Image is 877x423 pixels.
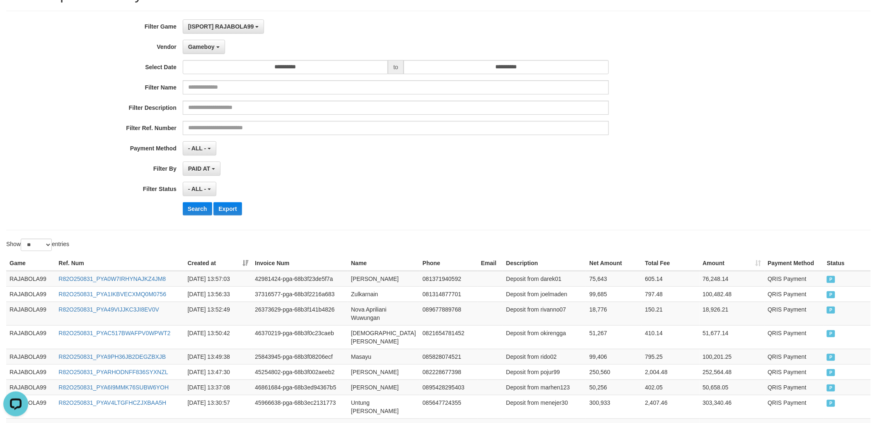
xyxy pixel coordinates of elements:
span: [ISPORT] RAJABOLA99 [188,23,254,30]
td: 402.05 [642,379,699,395]
td: Deposit from marhen123 [503,379,586,395]
td: 252,564.48 [700,364,765,379]
td: QRIS Payment [765,325,824,349]
td: [DATE] 13:56:33 [184,286,252,302]
td: Deposit from okirengga [503,325,586,349]
td: Deposit from darek01 [503,271,586,287]
span: PAID [827,307,835,314]
td: 085828074521 [419,349,478,364]
td: 46370219-pga-68b3f0c23caeb [252,325,348,349]
a: R82O250831_PYARHODNFF836SYXNZL [58,369,168,375]
td: 0821654781452 [419,325,478,349]
th: Invoice Num [252,256,348,271]
span: PAID [827,384,835,392]
td: 0895428295403 [419,379,478,395]
td: [DATE] 13:37:08 [184,379,252,395]
td: RAJABOLA99 [6,302,55,325]
td: 2,407.46 [642,395,699,418]
td: [PERSON_NAME] [348,364,419,379]
td: QRIS Payment [765,349,824,364]
td: 300,933 [586,395,642,418]
span: PAID [827,330,835,337]
td: 51,677.14 [700,325,765,349]
td: 797.48 [642,286,699,302]
td: 250,560 [586,364,642,379]
td: 99,685 [586,286,642,302]
td: [DATE] 13:57:03 [184,271,252,287]
span: - ALL - [188,186,206,192]
td: QRIS Payment [765,379,824,395]
span: PAID [827,291,835,298]
td: 46861684-pga-68b3ed94367b5 [252,379,348,395]
td: 081371940592 [419,271,478,287]
td: RAJABOLA99 [6,349,55,364]
button: PAID AT [183,162,220,176]
td: 51,267 [586,325,642,349]
td: Deposit from pojur99 [503,364,586,379]
td: 50,658.05 [700,379,765,395]
td: 081314877701 [419,286,478,302]
td: 089677889768 [419,302,478,325]
td: QRIS Payment [765,286,824,302]
a: R82O250831_PYAV4LTGFHCZJXBAA5H [58,399,166,406]
td: 99,406 [586,349,642,364]
td: [PERSON_NAME] [348,379,419,395]
td: 45966638-pga-68b3ec2131773 [252,395,348,418]
th: Net Amount [586,256,642,271]
th: Email [478,256,503,271]
button: Search [183,202,212,215]
td: RAJABOLA99 [6,286,55,302]
th: Ref. Num [55,256,184,271]
td: 082228677398 [419,364,478,379]
a: R82O250831_PYA1IKBVECXMQ0M0756 [58,291,166,297]
td: 605.14 [642,271,699,287]
td: Deposit from joelmaden [503,286,586,302]
a: R82O250831_PYAC517BWAFPV0WPWT2 [58,330,170,336]
th: Status [824,256,871,271]
th: Phone [419,256,478,271]
span: Gameboy [188,44,215,50]
td: Untung [PERSON_NAME] [348,395,419,418]
button: Export [213,202,242,215]
td: 26373629-pga-68b3f141b4826 [252,302,348,325]
td: QRIS Payment [765,302,824,325]
td: 25843945-pga-68b3f08206ecf [252,349,348,364]
button: Open LiveChat chat widget [3,3,28,28]
td: 76,248.14 [700,271,765,287]
td: [PERSON_NAME] [348,271,419,287]
span: PAID AT [188,165,210,172]
td: QRIS Payment [765,271,824,287]
a: R82O250831_PYA9PH36JB2DEGZBXJB [58,353,166,360]
td: 410.14 [642,325,699,349]
td: 18,776 [586,302,642,325]
td: 18,926.21 [700,302,765,325]
th: Game [6,256,55,271]
td: 2,004.48 [642,364,699,379]
button: - ALL - [183,182,216,196]
td: RAJABOLA99 [6,325,55,349]
button: - ALL - [183,141,216,155]
td: [DATE] 13:30:57 [184,395,252,418]
td: 50,256 [586,379,642,395]
th: Name [348,256,419,271]
td: 37316577-pga-68b3f2216a683 [252,286,348,302]
span: PAID [827,369,835,376]
td: 795.25 [642,349,699,364]
td: Deposit from rivanno07 [503,302,586,325]
a: R82O250831_PYA0W7IRHYNAJKZ4JM8 [58,276,166,282]
th: Created at: activate to sort column ascending [184,256,252,271]
td: RAJABOLA99 [6,379,55,395]
td: Deposit from rido02 [503,349,586,364]
td: 45254802-pga-68b3f002aeeb2 [252,364,348,379]
a: R82O250831_PYA49VIJJKC3JI8EV0V [58,306,159,313]
td: [DATE] 13:52:49 [184,302,252,325]
td: QRIS Payment [765,364,824,379]
td: 085647724355 [419,395,478,418]
td: 100,482.48 [700,286,765,302]
td: Zulkarnain [348,286,419,302]
span: PAID [827,400,835,407]
button: [ISPORT] RAJABOLA99 [183,19,264,34]
td: 303,340.46 [700,395,765,418]
td: 42981424-pga-68b3f23de5f7a [252,271,348,287]
span: PAID [827,276,835,283]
